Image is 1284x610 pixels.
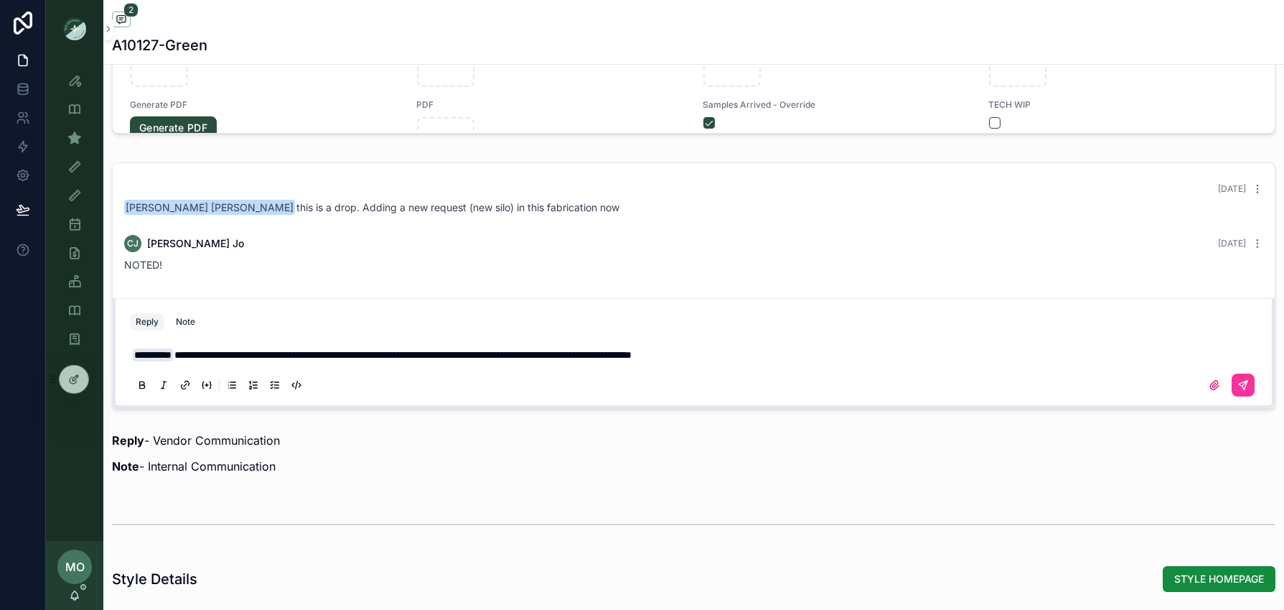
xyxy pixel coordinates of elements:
[130,99,399,111] span: Generate PDF
[1163,566,1275,592] button: STYLE HOMEPAGE
[124,259,162,271] span: NOTED!
[112,11,131,29] button: 2
[1218,183,1246,194] span: [DATE]
[703,99,972,111] span: Samples Arrived - Override
[130,313,164,331] button: Reply
[1174,572,1264,586] span: STYLE HOMEPAGE
[147,236,244,251] span: [PERSON_NAME] Jo
[112,432,1275,449] p: - Vendor Communication
[416,99,685,111] span: PDF
[123,3,139,17] span: 2
[112,458,1275,475] p: - Internal Communication
[130,116,217,139] a: Generate PDF
[988,99,1257,111] span: TECH WIP
[176,316,195,328] div: Note
[124,200,295,215] span: [PERSON_NAME] [PERSON_NAME]
[112,459,139,473] strong: Note
[112,35,207,55] h1: A10127-Green
[63,17,86,40] img: App logo
[65,558,85,576] span: MO
[124,201,619,213] span: this is a drop. Adding a new request (new silo) in this fabrication now
[112,433,144,448] strong: Reply
[1218,238,1246,249] span: [DATE]
[170,313,201,331] button: Note
[127,238,139,249] span: CJ
[46,57,103,371] div: scrollable content
[112,569,197,589] h1: Style Details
